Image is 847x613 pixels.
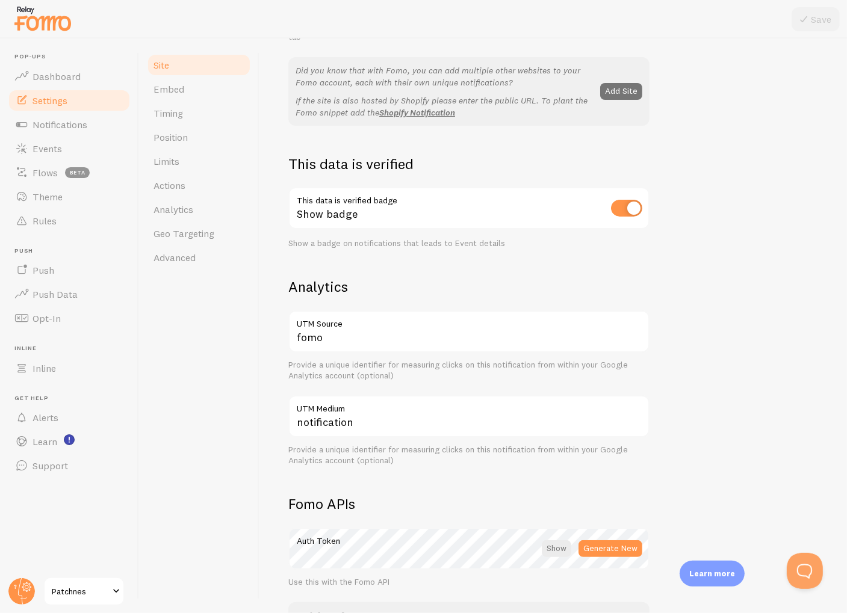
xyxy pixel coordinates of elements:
h2: This data is verified [288,155,650,173]
span: Embed [154,83,184,95]
span: Theme [33,191,63,203]
a: Analytics [146,197,252,221]
iframe: Help Scout Beacon - Open [787,553,823,589]
span: Push [14,247,131,255]
span: Geo Targeting [154,227,214,239]
label: Auth Token [288,528,650,548]
a: Notifications [7,112,131,137]
a: Flows beta [7,161,131,185]
a: Limits [146,149,252,173]
span: Advanced [154,251,196,263]
span: Get Help [14,395,131,402]
span: beta [65,167,90,178]
a: Learn [7,430,131,454]
a: Push [7,258,131,282]
h2: Analytics [288,277,650,296]
span: Alerts [33,411,58,424]
img: fomo-relay-logo-orange.svg [13,3,73,34]
div: Show a badge on notifications that leads to Event details [288,238,650,249]
div: Use this with the Fomo API [288,577,650,588]
span: Learn [33,436,57,448]
button: Generate New [579,540,642,557]
a: Opt-In [7,306,131,330]
a: Push Data [7,282,131,306]
a: Theme [7,185,131,209]
a: Events [7,137,131,161]
span: Position [154,131,188,143]
h2: Fomo APIs [288,494,650,513]
a: Support [7,454,131,478]
a: Timing [146,101,252,125]
span: Push [33,264,54,276]
a: Settings [7,88,131,112]
a: Site [146,53,252,77]
a: Actions [146,173,252,197]
a: Inline [7,356,131,380]
button: Add Site [600,83,642,100]
span: Flows [33,167,58,179]
a: Position [146,125,252,149]
span: Push Data [33,288,78,300]
a: Patchnes [43,577,125,606]
span: Dashboard [33,70,81,82]
label: UTM Source [288,310,650,331]
span: Actions [154,179,185,191]
span: Settings [33,94,67,106]
a: Dashboard [7,64,131,88]
span: Pop-ups [14,53,131,61]
a: Shopify Notification [379,107,455,118]
span: Rules [33,215,57,227]
div: Provide a unique identifier for measuring clicks on this notification from within your Google Ana... [288,360,650,381]
p: Learn more [689,568,735,579]
a: Advanced [146,245,252,270]
span: Timing [154,107,183,119]
div: Provide a unique identifier for measuring clicks on this notification from within your Google Ana... [288,445,650,466]
span: Site [154,59,169,71]
div: Learn more [680,561,745,587]
a: Rules [7,209,131,233]
span: Patchnes [52,584,109,599]
a: Geo Targeting [146,221,252,245]
div: Show badge [288,187,650,231]
a: Alerts [7,405,131,430]
span: Events [33,143,62,155]
span: Limits [154,155,179,167]
label: UTM Medium [288,395,650,416]
span: Inline [14,345,131,353]
a: Embed [146,77,252,101]
p: Did you know that with Fomo, you can add multiple other websites to your Fomo account, each with ... [296,64,593,88]
span: Support [33,460,68,472]
span: Inline [33,362,56,374]
span: Analytics [154,203,193,215]
svg: <p>Watch New Feature Tutorials!</p> [64,434,75,445]
p: If the site is also hosted by Shopify please enter the public URL. To plant the Fomo snippet add the [296,94,593,119]
span: Notifications [33,119,87,131]
span: Opt-In [33,312,61,324]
